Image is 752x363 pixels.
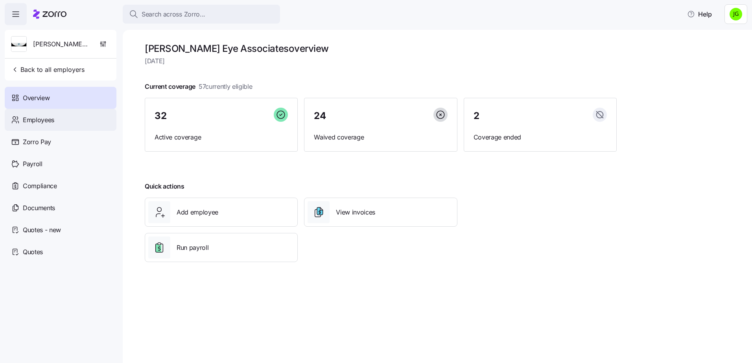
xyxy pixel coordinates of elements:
[314,132,447,142] span: Waived coverage
[474,132,607,142] span: Coverage ended
[145,56,617,66] span: [DATE]
[5,197,116,219] a: Documents
[199,82,253,92] span: 57 currently eligible
[5,131,116,153] a: Zorro Pay
[23,137,51,147] span: Zorro Pay
[314,111,326,121] span: 24
[336,207,375,217] span: View invoices
[8,62,88,77] button: Back to all employers
[23,247,43,257] span: Quotes
[730,8,742,20] img: a4774ed6021b6d0ef619099e609a7ec5
[23,93,50,103] span: Overview
[145,181,184,191] span: Quick actions
[11,65,85,74] span: Back to all employers
[33,39,90,49] span: [PERSON_NAME] Eye Associates
[23,181,57,191] span: Compliance
[23,225,61,235] span: Quotes - new
[5,175,116,197] a: Compliance
[474,111,479,121] span: 2
[145,82,253,92] span: Current coverage
[5,219,116,241] a: Quotes - new
[23,115,54,125] span: Employees
[5,241,116,263] a: Quotes
[5,87,116,109] a: Overview
[177,243,208,253] span: Run payroll
[177,207,218,217] span: Add employee
[123,5,280,24] button: Search across Zorro...
[11,37,26,52] img: Employer logo
[681,6,718,22] button: Help
[5,109,116,131] a: Employees
[145,42,617,55] h1: [PERSON_NAME] Eye Associates overview
[687,9,712,19] span: Help
[155,111,166,121] span: 32
[155,132,288,142] span: Active coverage
[23,203,55,213] span: Documents
[5,153,116,175] a: Payroll
[23,159,42,169] span: Payroll
[142,9,205,19] span: Search across Zorro...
